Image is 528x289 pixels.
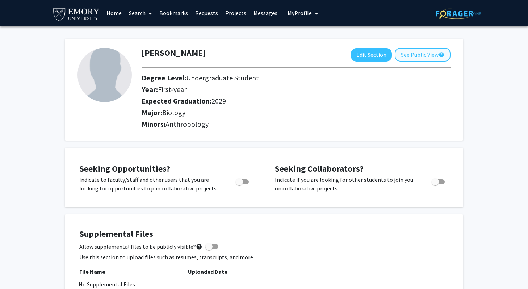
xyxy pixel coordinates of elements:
[156,0,192,26] a: Bookmarks
[429,175,449,186] div: Toggle
[5,256,31,284] iframe: Chat
[79,175,222,193] p: Indicate to faculty/staff and other users that you are looking for opportunities to join collabor...
[142,108,451,117] h2: Major:
[79,253,449,261] p: Use this section to upload files such as resumes, transcripts, and more.
[158,85,187,94] span: First-year
[250,0,281,26] a: Messages
[52,6,100,22] img: Emory University Logo
[192,0,222,26] a: Requests
[79,242,202,251] span: Allow supplemental files to be publicly visible?
[436,8,481,19] img: ForagerOne Logo
[103,0,125,26] a: Home
[165,120,209,129] span: Anthropology
[186,73,259,82] span: Undergraduate Student
[439,50,444,59] mat-icon: help
[275,163,364,174] span: Seeking Collaborators?
[233,175,253,186] div: Toggle
[211,96,226,105] span: 2029
[351,48,392,62] button: Edit Section
[77,48,132,102] img: Profile Picture
[79,280,449,289] div: No Supplemental Files
[79,229,449,239] h4: Supplemental Files
[222,0,250,26] a: Projects
[79,268,105,275] b: File Name
[196,242,202,251] mat-icon: help
[288,9,312,17] span: My Profile
[395,48,451,62] button: See Public View
[125,0,156,26] a: Search
[142,120,451,129] h2: Minors:
[188,268,227,275] b: Uploaded Date
[79,163,170,174] span: Seeking Opportunities?
[162,108,185,117] span: Biology
[142,85,410,94] h2: Year:
[142,97,410,105] h2: Expected Graduation:
[142,74,410,82] h2: Degree Level:
[275,175,418,193] p: Indicate if you are looking for other students to join you on collaborative projects.
[142,48,206,58] h1: [PERSON_NAME]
